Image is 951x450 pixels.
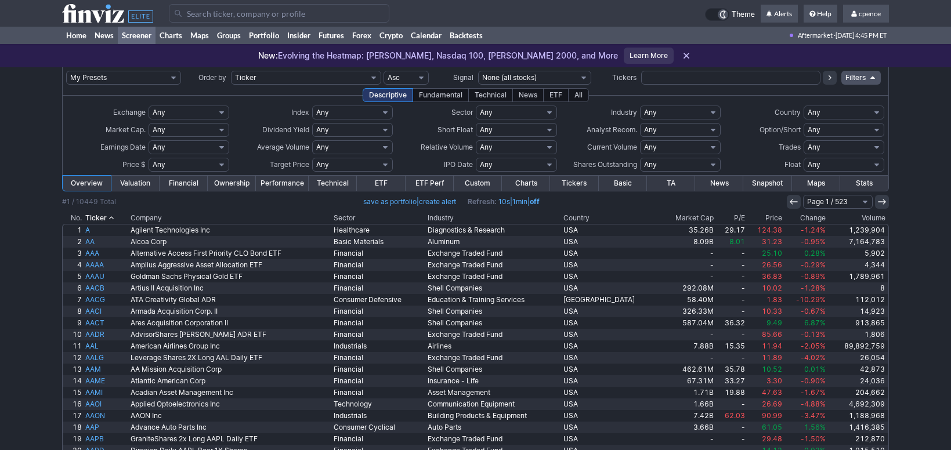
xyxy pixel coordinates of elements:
a: AAA [84,248,129,259]
a: USA [562,317,660,329]
a: 1.66B [660,398,715,410]
a: 31.23 [747,236,784,248]
a: Financial [332,387,426,398]
span: -1.67% [801,388,826,397]
a: AAM [84,364,129,375]
a: Shell Companies [426,317,561,329]
a: [GEOGRAPHIC_DATA] [562,294,660,306]
a: AAAU [84,271,129,282]
a: - [715,259,747,271]
a: AAP [84,422,129,433]
a: -3.47% [784,410,827,422]
a: Exchange Traded Fund [426,329,561,340]
a: Consumer Cyclical [332,422,426,433]
a: 112,012 [827,294,888,306]
span: 6.87% [804,318,826,327]
a: Portfolio [245,27,283,44]
a: 10.02 [747,282,784,294]
span: -1.50% [801,434,826,443]
a: - [660,259,715,271]
a: 10s [498,197,510,206]
a: Financial [332,317,426,329]
a: 1 [63,224,84,236]
a: 89,892,759 [827,340,888,352]
a: Exchange Traded Fund [426,433,561,445]
a: Goldman Sachs Physical Gold ETF [129,271,332,282]
a: Maps [186,27,213,44]
a: News [91,27,118,44]
a: Financial [332,306,426,317]
a: 5,902 [827,248,888,259]
a: - [660,329,715,340]
a: AACI [84,306,129,317]
a: Armada Acquisition Corp. II [129,306,332,317]
a: - [715,294,747,306]
a: Leverage Shares 2X Long AAL Daily ETF [129,352,332,364]
a: AdvisorShares [PERSON_NAME] ADR ETF [129,329,332,340]
a: 0.01% [784,364,827,375]
span: 90.99 [762,411,782,420]
span: 26.69 [762,400,782,408]
span: 124.38 [757,226,782,234]
a: - [660,271,715,282]
a: Financial [332,248,426,259]
a: AAME [84,375,129,387]
a: Building Products & Equipment [426,410,561,422]
div: Fundamental [413,88,469,102]
a: USA [562,375,660,387]
span: 3.30 [766,376,782,385]
a: USA [562,398,660,410]
a: 19.88 [715,387,747,398]
a: Valuation [111,176,159,191]
a: 6.87% [784,317,827,329]
a: USA [562,340,660,352]
div: Descriptive [363,88,413,102]
a: USA [562,352,660,364]
a: 15 [63,387,84,398]
a: 26.69 [747,398,784,410]
span: -3.47% [801,411,826,420]
span: -0.67% [801,307,826,315]
div: Technical [468,88,513,102]
a: 4,344 [827,259,888,271]
a: - [715,306,747,317]
a: AADR [84,329,129,340]
a: 11.89 [747,352,784,364]
a: AACT [84,317,129,329]
a: AA [84,236,129,248]
a: Industrials [332,410,426,422]
a: AAL [84,340,129,352]
span: -0.95% [801,237,826,246]
a: - [660,433,715,445]
a: 47.63 [747,387,784,398]
span: Theme [732,8,755,21]
a: Performance [256,176,309,191]
a: USA [562,433,660,445]
span: 61.05 [762,423,782,431]
a: 8.01 [715,236,747,248]
a: Alcoa Corp [129,236,332,248]
a: AACG [84,294,129,306]
a: - [715,329,747,340]
a: 1,806 [827,329,888,340]
a: AA Mission Acquisition Corp [129,364,332,375]
a: Snapshot [743,176,791,191]
a: Groups [213,27,245,44]
a: 7.88B [660,340,715,352]
div: ETF [543,88,569,102]
a: 24,036 [827,375,888,387]
a: Technology [332,398,426,410]
span: 10.02 [762,284,782,292]
a: - [715,398,747,410]
a: 292.08M [660,282,715,294]
a: 13 [63,364,84,375]
a: 12 [63,352,84,364]
a: 10.33 [747,306,784,317]
a: -1.24% [784,224,827,236]
a: 26.56 [747,259,784,271]
a: 61.05 [747,422,784,433]
a: USA [562,306,660,317]
span: 62.03 [725,411,745,420]
a: Stats [840,176,888,191]
a: 25.10 [747,248,784,259]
